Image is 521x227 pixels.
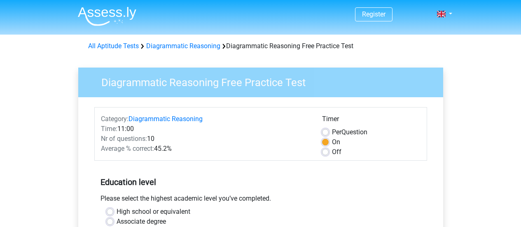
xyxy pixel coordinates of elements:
[88,42,139,50] a: All Aptitude Tests
[332,137,340,147] label: On
[117,217,166,227] label: Associate degree
[332,147,341,157] label: Off
[100,174,421,190] h5: Education level
[91,73,437,89] h3: Diagrammatic Reasoning Free Practice Test
[95,134,316,144] div: 10
[101,145,154,152] span: Average % correct:
[95,124,316,134] div: 11:00
[94,194,427,207] div: Please select the highest academic level you’ve completed.
[85,41,437,51] div: Diagrammatic Reasoning Free Practice Test
[322,114,421,127] div: Timer
[78,7,136,26] img: Assessly
[128,115,203,123] a: Diagrammatic Reasoning
[95,144,316,154] div: 45.2%
[117,207,190,217] label: High school or equivalent
[146,42,220,50] a: Diagrammatic Reasoning
[332,127,367,137] label: Question
[101,115,128,123] span: Category:
[362,10,385,18] a: Register
[101,125,117,133] span: Time:
[101,135,147,143] span: Nr of questions:
[332,128,341,136] span: Per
